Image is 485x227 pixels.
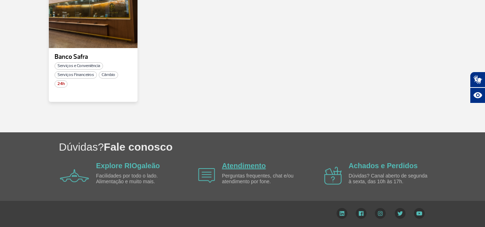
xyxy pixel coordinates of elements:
[55,71,97,79] span: Serviços Financeiros
[414,208,425,219] img: YouTube
[222,162,266,170] a: Atendimento
[96,173,179,184] p: Facilidades por todo o lado. Alimentação e muito mais.
[60,169,89,182] img: airplane icon
[222,173,304,184] p: Perguntas frequentes, chat e/ou atendimento por fone.
[55,62,103,70] span: Serviços e Conveniência
[470,88,485,103] button: Abrir recursos assistivos.
[395,208,406,219] img: Twitter
[324,167,342,185] img: airplane icon
[356,208,367,219] img: Facebook
[375,208,386,219] img: Instagram
[198,168,215,183] img: airplane icon
[104,141,173,153] span: Fale conosco
[55,80,67,88] span: 24h
[96,162,160,170] a: Explore RIOgaleão
[470,72,485,103] div: Plugin de acessibilidade da Hand Talk.
[336,208,348,219] img: LinkedIn
[470,72,485,88] button: Abrir tradutor de língua de sinais.
[59,139,485,154] h1: Dúvidas?
[99,71,118,79] span: Câmbio
[55,53,132,61] p: Banco Safra
[349,173,431,184] p: Dúvidas? Canal aberto de segunda à sexta, das 10h às 17h.
[349,162,418,170] a: Achados e Perdidos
